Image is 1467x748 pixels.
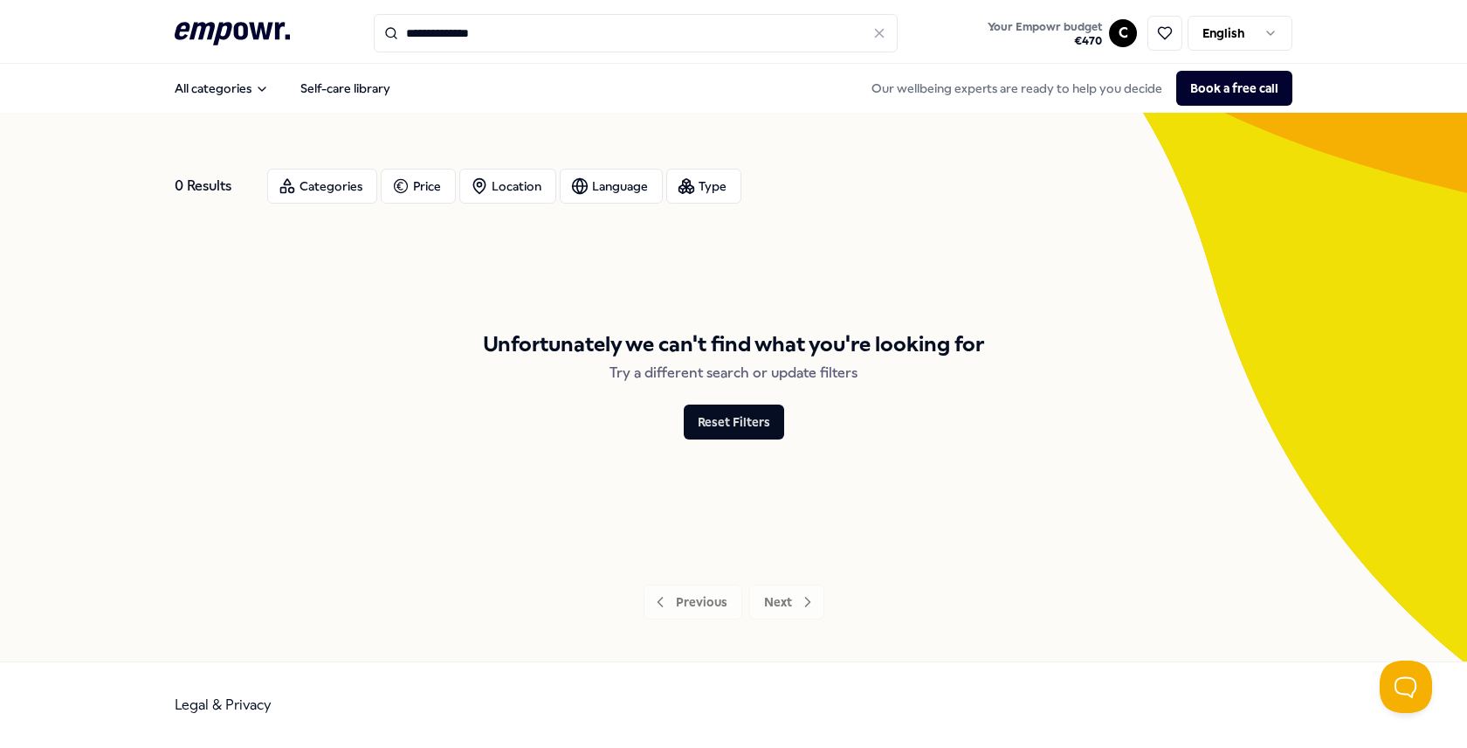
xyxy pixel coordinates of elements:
button: C [1109,19,1137,47]
span: € 470 [988,34,1102,48]
nav: Main [161,71,404,106]
div: Try a different search or update filters [610,362,857,384]
button: Categories [267,169,377,204]
button: Type [666,169,741,204]
input: Search for products, categories or subcategories [374,14,898,52]
button: All categories [161,71,283,106]
a: Legal & Privacy [175,696,272,713]
button: Book a free call [1176,71,1292,106]
div: Our wellbeing experts are ready to help you decide [857,71,1292,106]
button: Your Empowr budget€470 [984,17,1105,52]
button: Location [459,169,556,204]
a: Self-care library [286,71,404,106]
div: Unfortunately we can't find what you're looking for [483,328,984,361]
button: Language [560,169,663,204]
button: Price [381,169,456,204]
span: Your Empowr budget [988,20,1102,34]
a: Your Empowr budget€470 [981,15,1109,52]
iframe: Help Scout Beacon - Open [1380,661,1432,713]
button: Reset Filters [684,405,784,440]
div: 0 Results [175,169,253,204]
